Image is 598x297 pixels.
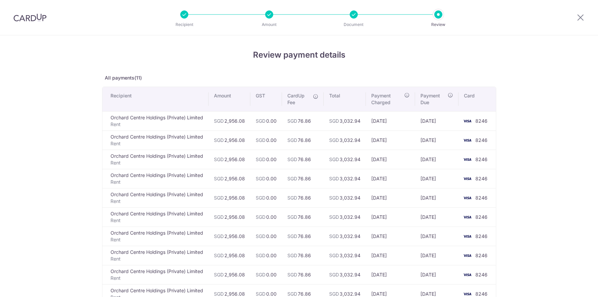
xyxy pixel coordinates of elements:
img: <span class="translation_missing" title="translation missing: en.account_steps.new_confirm_form.b... [461,271,474,279]
img: <span class="translation_missing" title="translation missing: en.account_steps.new_confirm_form.b... [461,213,474,221]
td: 2,956.08 [209,169,250,188]
td: [DATE] [366,169,415,188]
td: Orchard Centre Holdings (Private) Limited [102,246,209,265]
span: SGD [329,118,339,124]
td: 0.00 [250,130,282,150]
span: Payment Charged [371,92,403,106]
span: 8246 [475,253,487,258]
span: SGD [256,137,265,143]
span: SGD [214,137,224,143]
p: Rent [111,256,203,262]
td: Orchard Centre Holdings (Private) Limited [102,130,209,150]
td: [DATE] [366,265,415,284]
p: Review [413,21,463,28]
td: 0.00 [250,188,282,207]
p: Amount [244,21,294,28]
span: SGD [256,118,265,124]
span: SGD [329,195,339,201]
td: 2,956.08 [209,130,250,150]
td: 3,032.94 [324,246,366,265]
td: 0.00 [250,150,282,169]
td: 3,032.94 [324,188,366,207]
span: SGD [329,272,339,277]
p: All payments(11) [102,75,496,81]
span: SGD [256,272,265,277]
span: 8246 [475,137,487,143]
img: <span class="translation_missing" title="translation missing: en.account_steps.new_confirm_form.b... [461,175,474,183]
span: SGD [329,291,339,297]
span: SGD [287,253,297,258]
td: 76.86 [282,207,324,227]
td: 2,956.08 [209,111,250,130]
span: SGD [214,253,224,258]
span: SGD [214,214,224,220]
td: [DATE] [366,246,415,265]
th: Amount [209,87,250,111]
span: SGD [329,137,339,143]
td: [DATE] [366,227,415,246]
img: <span class="translation_missing" title="translation missing: en.account_steps.new_confirm_form.b... [461,251,474,260]
span: SGD [329,156,339,162]
td: Orchard Centre Holdings (Private) Limited [102,150,209,169]
td: 76.86 [282,265,324,284]
td: 3,032.94 [324,111,366,130]
span: SGD [256,156,265,162]
span: SGD [214,195,224,201]
td: 0.00 [250,265,282,284]
td: 76.86 [282,169,324,188]
td: 3,032.94 [324,265,366,284]
h4: Review payment details [102,49,496,61]
p: Rent [111,217,203,224]
span: CardUp Fee [287,92,310,106]
img: <span class="translation_missing" title="translation missing: en.account_steps.new_confirm_form.b... [461,155,474,164]
td: [DATE] [415,169,459,188]
span: SGD [287,272,297,277]
span: SGD [287,233,297,239]
span: SGD [287,137,297,143]
td: Orchard Centre Holdings (Private) Limited [102,111,209,130]
td: Orchard Centre Holdings (Private) Limited [102,265,209,284]
td: 3,032.94 [324,169,366,188]
span: SGD [256,176,265,181]
span: 8246 [475,195,487,201]
span: SGD [287,176,297,181]
td: 2,956.08 [209,265,250,284]
span: SGD [287,291,297,297]
td: Orchard Centre Holdings (Private) Limited [102,207,209,227]
th: GST [250,87,282,111]
span: SGD [329,176,339,181]
td: 2,956.08 [209,227,250,246]
td: 0.00 [250,246,282,265]
span: SGD [329,253,339,258]
span: 8246 [475,291,487,297]
span: SGD [214,272,224,277]
p: Rent [111,198,203,205]
span: SGD [214,291,224,297]
span: SGD [256,195,265,201]
img: <span class="translation_missing" title="translation missing: en.account_steps.new_confirm_form.b... [461,117,474,125]
span: SGD [329,214,339,220]
td: 76.86 [282,150,324,169]
span: SGD [287,118,297,124]
td: 3,032.94 [324,150,366,169]
p: Rent [111,159,203,166]
td: 2,956.08 [209,246,250,265]
img: CardUp [13,13,46,22]
p: Rent [111,236,203,243]
img: <span class="translation_missing" title="translation missing: en.account_steps.new_confirm_form.b... [461,194,474,202]
span: 8246 [475,118,487,124]
td: [DATE] [415,207,459,227]
td: Orchard Centre Holdings (Private) Limited [102,188,209,207]
span: 8246 [475,272,487,277]
p: Rent [111,275,203,281]
td: [DATE] [415,227,459,246]
td: 2,956.08 [209,188,250,207]
span: SGD [256,253,265,258]
span: Payment Due [420,92,446,106]
span: SGD [214,118,224,124]
td: [DATE] [366,130,415,150]
td: 0.00 [250,169,282,188]
p: Rent [111,140,203,147]
span: SGD [256,214,265,220]
p: Document [329,21,379,28]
